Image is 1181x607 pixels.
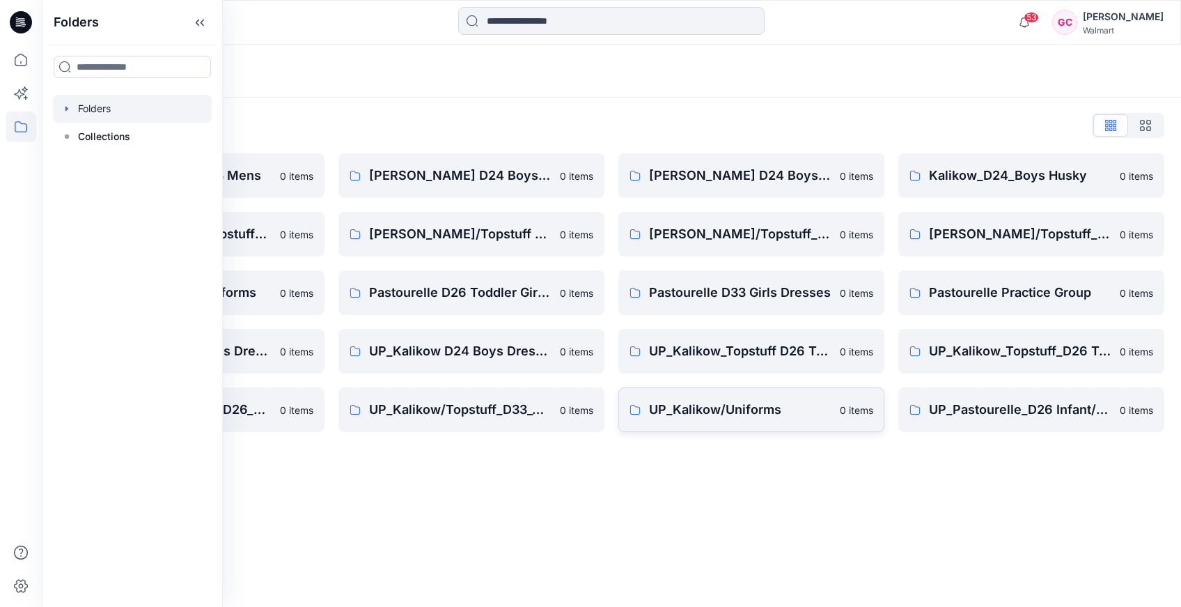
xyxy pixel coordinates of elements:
p: 0 items [280,286,313,300]
p: 0 items [560,169,593,183]
p: 0 items [1120,403,1153,417]
a: [PERSON_NAME]/Topstuff_D26_Newboarn/Infant0 items [618,212,884,256]
p: 0 items [1120,169,1153,183]
p: 0 items [840,227,873,242]
p: [PERSON_NAME]/Topstuff_D26_Newboarn/Infant [649,224,831,244]
p: Pastourelle D33 Girls Dresses [649,283,831,302]
a: Pastourelle Practice Group0 items [898,270,1164,315]
a: [PERSON_NAME]/Topstuff_D33_Girls Dresses0 items [898,212,1164,256]
a: Pastourelle D33 Girls Dresses0 items [618,270,884,315]
p: 0 items [560,344,593,359]
p: 0 items [280,227,313,242]
a: UP_Kalikow D24 Boys Dresswear Sets0 items [338,329,604,374]
p: UP_Kalikow_Topstuff_D26 Toddler Girls_Dresses & Sets [929,341,1111,361]
p: Pastourelle Practice Group [929,283,1111,302]
span: 53 [1024,12,1039,23]
p: UP_Pastourelle_D26 Infant/Toddler Girl [929,400,1111,420]
p: 0 items [840,344,873,359]
a: Pastourelle D26 Toddler Girls Dresses0 items [338,270,604,315]
div: [PERSON_NAME] [1083,8,1164,25]
a: [PERSON_NAME]/Topstuff D26 Toddler Boy0 items [338,212,604,256]
p: 0 items [1120,227,1153,242]
p: 0 items [840,286,873,300]
p: UP_Kalikow/Uniforms [649,400,831,420]
p: 0 items [280,169,313,183]
a: Kalikow_D24_Boys Husky0 items [898,153,1164,198]
p: 0 items [840,403,873,417]
p: Pastourelle D26 Toddler Girls Dresses [369,283,552,302]
a: UP_Kalikow_Topstuff D26 Toddler Boy0 items [618,329,884,374]
p: UP_Kalikow/Topstuff_D33_Girls Dresses [369,400,552,420]
p: 0 items [560,403,593,417]
p: 0 items [1120,344,1153,359]
a: UP_Pastourelle_D26 Infant/Toddler Girl0 items [898,387,1164,432]
p: [PERSON_NAME] D24 Boys Seasonal [649,166,831,185]
a: UP_Kalikow_Topstuff_D26 Toddler Girls_Dresses & Sets0 items [898,329,1164,374]
p: 0 items [1120,286,1153,300]
p: Kalikow_D24_Boys Husky [929,166,1111,185]
p: 0 items [280,403,313,417]
a: UP_Kalikow/Topstuff_D33_Girls Dresses0 items [338,387,604,432]
div: GC [1052,10,1077,35]
div: Walmart [1083,25,1164,36]
p: [PERSON_NAME]/Topstuff_D33_Girls Dresses [929,224,1111,244]
a: UP_Kalikow/Uniforms0 items [618,387,884,432]
p: 0 items [280,344,313,359]
p: 0 items [560,286,593,300]
a: [PERSON_NAME] D24 Boys Dresswear Sets0 items [338,153,604,198]
p: [PERSON_NAME] D24 Boys Dresswear Sets [369,166,552,185]
p: 0 items [560,227,593,242]
p: UP_Kalikow_Topstuff D26 Toddler Boy [649,341,831,361]
a: [PERSON_NAME] D24 Boys Seasonal0 items [618,153,884,198]
p: Collections [78,128,130,145]
p: UP_Kalikow D24 Boys Dresswear Sets [369,341,552,361]
p: 0 items [840,169,873,183]
p: [PERSON_NAME]/Topstuff D26 Toddler Boy [369,224,552,244]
